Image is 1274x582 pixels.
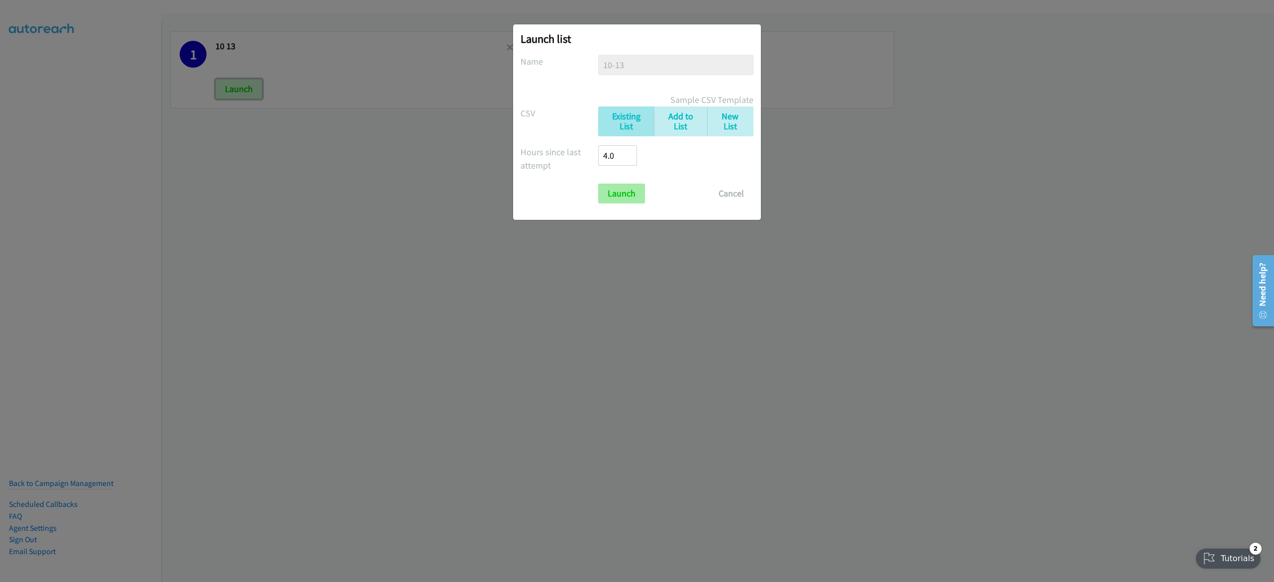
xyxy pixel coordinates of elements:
button: Cancel [709,184,753,203]
label: Hours since last attempt [521,145,598,172]
iframe: Checklist [1190,539,1267,575]
label: CSV [521,106,598,120]
h2: Launch list [521,32,753,46]
input: Launch [598,184,645,203]
a: Add to List [654,106,707,137]
a: Sample CSV Template [670,93,753,106]
a: Existing List [598,106,654,137]
a: New List [707,106,753,137]
label: Name [521,55,598,68]
iframe: Resource Center [1246,251,1274,330]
